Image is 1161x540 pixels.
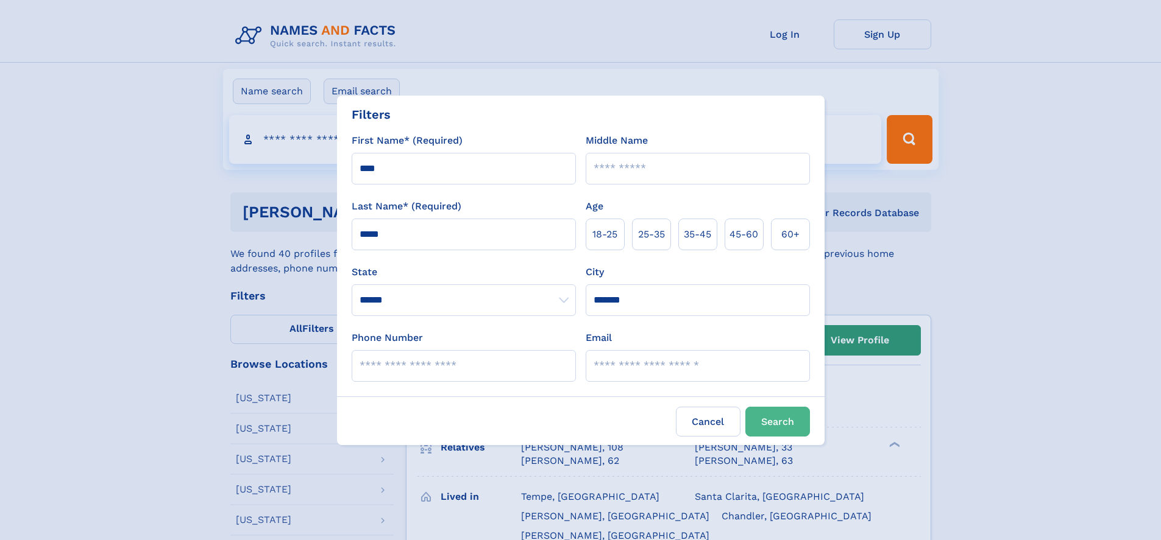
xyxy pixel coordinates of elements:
label: First Name* (Required) [352,133,463,148]
span: 18‑25 [592,227,617,242]
label: State [352,265,576,279]
label: Last Name* (Required) [352,199,461,214]
label: Email [586,331,612,345]
label: City [586,265,604,279]
label: Cancel [676,407,740,437]
span: 35‑45 [684,227,711,242]
span: 45‑60 [730,227,758,242]
button: Search [745,407,810,437]
label: Phone Number [352,331,423,345]
label: Age [586,199,603,214]
span: 25‑35 [638,227,665,242]
span: 60+ [781,227,800,242]
div: Filters [352,105,391,124]
label: Middle Name [586,133,648,148]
